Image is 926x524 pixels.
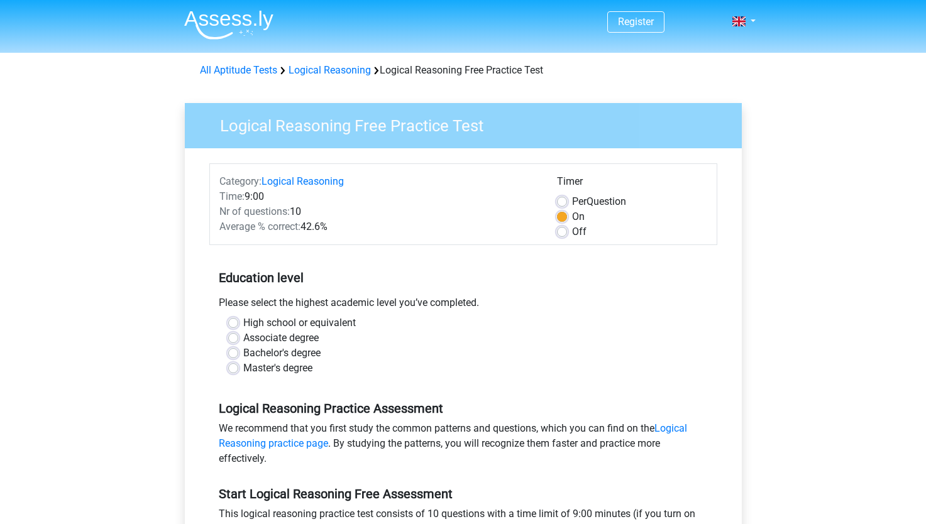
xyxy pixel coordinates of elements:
[205,111,732,136] h3: Logical Reasoning Free Practice Test
[219,486,708,501] h5: Start Logical Reasoning Free Assessment
[219,175,262,187] span: Category:
[572,194,626,209] label: Question
[219,401,708,416] h5: Logical Reasoning Practice Assessment
[219,190,245,202] span: Time:
[572,195,587,207] span: Per
[572,224,587,239] label: Off
[243,361,312,376] label: Master's degree
[209,295,717,315] div: Please select the highest academic level you’ve completed.
[219,205,290,217] span: Nr of questions:
[209,421,717,471] div: We recommend that you first study the common patterns and questions, which you can find on the . ...
[210,189,548,204] div: 9:00
[195,63,732,78] div: Logical Reasoning Free Practice Test
[243,330,319,346] label: Associate degree
[210,204,548,219] div: 10
[219,221,300,232] span: Average % correct:
[289,64,371,76] a: Logical Reasoning
[262,175,344,187] a: Logical Reasoning
[210,219,548,234] div: 42.6%
[200,64,277,76] a: All Aptitude Tests
[219,265,708,290] h5: Education level
[243,346,321,361] label: Bachelor's degree
[618,16,654,28] a: Register
[572,209,585,224] label: On
[243,315,356,330] label: High school or equivalent
[557,174,707,194] div: Timer
[184,10,273,40] img: Assessly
